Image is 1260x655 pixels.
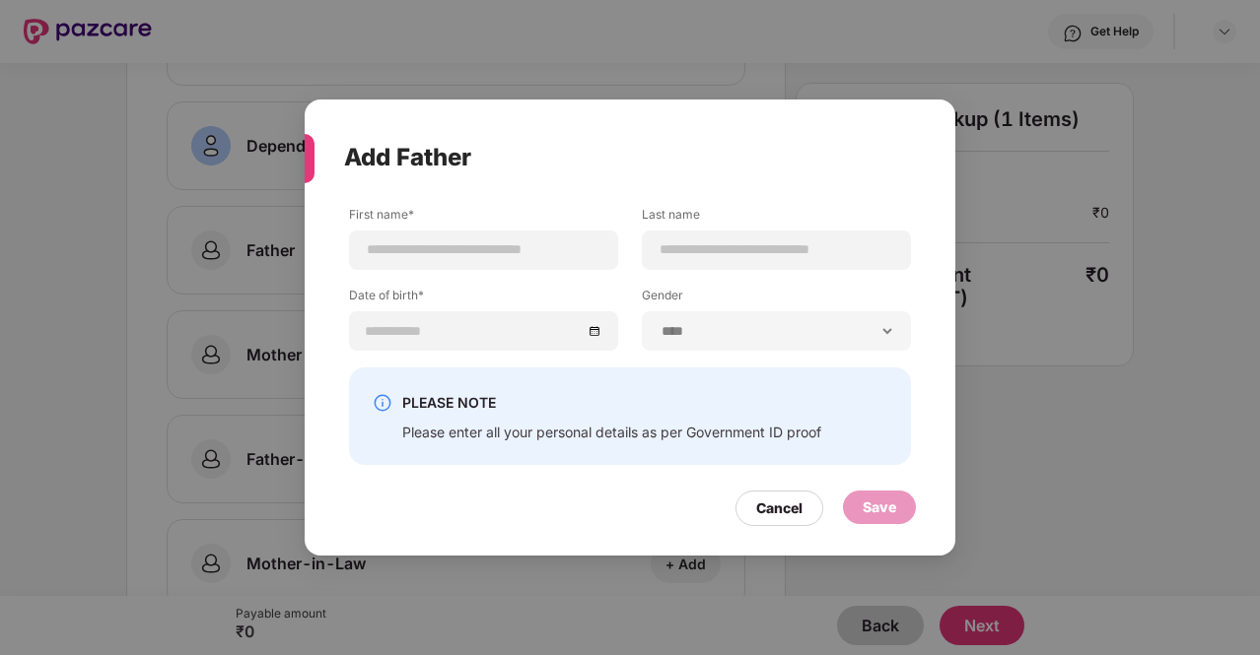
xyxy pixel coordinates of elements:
div: PLEASE NOTE [402,391,821,415]
label: Date of birth* [349,287,618,311]
label: Gender [642,287,911,311]
div: Please enter all your personal details as per Government ID proof [402,423,821,441]
div: Add Father [344,119,869,196]
div: Save [863,496,896,518]
img: svg+xml;base64,PHN2ZyBpZD0iSW5mby0yMHgyMCIgeG1sbnM9Imh0dHA6Ly93d3cudzMub3JnLzIwMDAvc3ZnIiB3aWR0aD... [373,393,392,413]
label: Last name [642,206,911,230]
div: Cancel [756,497,803,519]
label: First name* [349,206,618,230]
